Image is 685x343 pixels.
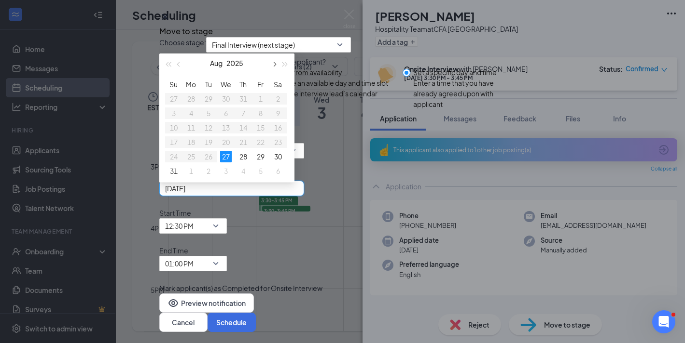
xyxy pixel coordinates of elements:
p: Mark applicant(s) as Completed for Onsite Interview [159,283,526,293]
span: Date [159,170,526,181]
span: Select Calendar [159,132,526,143]
th: Mo [182,77,200,92]
svg: Eye [168,297,179,309]
div: 3 [220,165,232,177]
td: 2025-09-05 [252,164,269,178]
td: 2025-09-02 [200,164,217,178]
td: 2025-08-30 [269,149,287,164]
div: 4 [238,165,249,177]
div: 31 [168,165,180,177]
div: 28 [238,151,249,162]
span: End Time [159,245,227,256]
button: Schedule [208,313,256,332]
div: How do you want to schedule time with the applicant? [159,56,526,67]
th: Tu [200,77,217,92]
div: 27 [220,151,232,162]
th: We [217,77,235,92]
svg: Cross [159,11,171,23]
div: 29 [255,151,266,162]
td: 2025-08-31 [165,164,182,178]
td: 2025-09-03 [217,164,235,178]
button: 2025 [226,53,243,73]
div: Select from availability [271,67,395,78]
td: 2025-09-01 [182,164,200,178]
span: Start Time [159,208,227,218]
th: Fr [252,77,269,92]
td: 2025-08-29 [252,149,269,164]
span: Choose stage: [159,37,206,53]
iframe: Intercom live chat [652,310,675,333]
th: Su [165,77,182,92]
span: 12:30 PM [165,219,194,233]
th: Sa [269,77,287,92]
div: 5 [255,165,266,177]
button: Cancel [159,313,208,332]
div: 30 [272,151,284,162]
td: 2025-08-27 [217,149,235,164]
h3: Move to stage [159,25,213,38]
div: 6 [272,165,284,177]
span: Final Interview (next stage) [212,38,295,52]
div: Enter a time that you have already agreed upon with applicant [413,78,518,109]
div: 2 [203,165,214,177]
button: Close [159,11,171,23]
td: 2025-09-04 [235,164,252,178]
div: Choose an available day and time slot from the interview lead’s calendar [271,78,395,99]
input: Aug 27, 2025 [165,183,296,194]
div: Select a Date & Time [159,122,526,132]
td: 2025-09-06 [269,164,287,178]
div: Set a specific day and time [413,67,518,78]
td: 2025-08-28 [235,149,252,164]
button: EyePreview notification [159,293,254,313]
th: Th [235,77,252,92]
button: Aug [210,53,223,73]
span: 01:00 PM [165,256,194,271]
div: 1 [185,165,197,177]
